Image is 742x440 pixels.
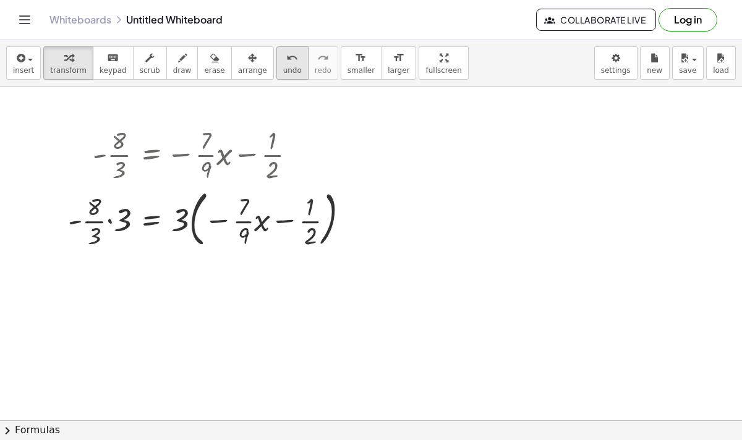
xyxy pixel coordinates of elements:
[601,66,631,75] span: settings
[388,66,409,75] span: larger
[100,66,127,75] span: keypad
[6,46,41,80] button: insert
[381,46,416,80] button: format_sizelarger
[594,46,638,80] button: settings
[238,66,267,75] span: arrange
[173,66,192,75] span: draw
[15,10,35,30] button: Toggle navigation
[419,46,468,80] button: fullscreen
[315,66,331,75] span: redo
[536,9,656,31] button: Collaborate Live
[672,46,704,80] button: save
[713,66,729,75] span: load
[317,51,329,66] i: redo
[197,46,231,80] button: erase
[166,46,198,80] button: draw
[140,66,160,75] span: scrub
[393,51,404,66] i: format_size
[355,51,367,66] i: format_size
[107,51,119,66] i: keyboard
[231,46,274,80] button: arrange
[283,66,302,75] span: undo
[647,66,662,75] span: new
[49,14,111,26] a: Whiteboards
[50,66,87,75] span: transform
[276,46,309,80] button: undoundo
[43,46,93,80] button: transform
[286,51,298,66] i: undo
[13,66,34,75] span: insert
[706,46,736,80] button: load
[308,46,338,80] button: redoredo
[341,46,382,80] button: format_sizesmaller
[659,8,717,32] button: Log in
[640,46,670,80] button: new
[679,66,696,75] span: save
[348,66,375,75] span: smaller
[547,14,646,25] span: Collaborate Live
[93,46,134,80] button: keyboardkeypad
[133,46,167,80] button: scrub
[425,66,461,75] span: fullscreen
[204,66,224,75] span: erase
